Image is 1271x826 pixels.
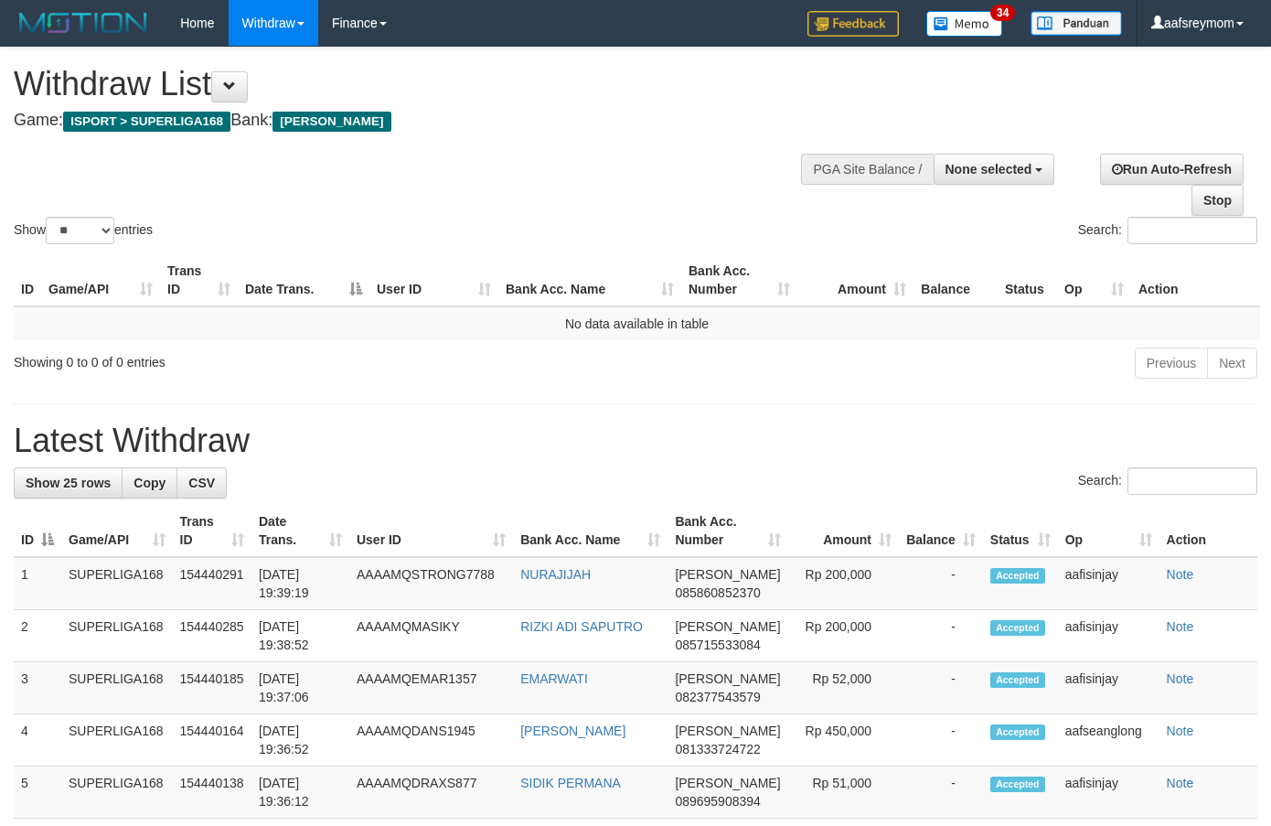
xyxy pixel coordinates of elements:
[1031,11,1122,36] img: panduan.png
[788,610,899,662] td: Rp 200,000
[1058,505,1159,557] th: Op: activate to sort column ascending
[1167,776,1194,790] a: Note
[369,254,498,306] th: User ID: activate to sort column ascending
[990,5,1015,21] span: 34
[1207,348,1257,379] a: Next
[520,567,591,582] a: NURAJIJAH
[176,467,227,499] a: CSV
[61,662,173,714] td: SUPERLIGA168
[788,714,899,767] td: Rp 450,000
[675,776,780,790] span: [PERSON_NAME]
[899,662,983,714] td: -
[520,724,625,738] a: [PERSON_NAME]
[173,714,251,767] td: 154440164
[899,557,983,610] td: -
[675,690,760,704] span: Copy 082377543579 to clipboard
[520,671,588,686] a: EMARWATI
[1135,348,1208,379] a: Previous
[788,557,899,610] td: Rp 200,000
[251,767,349,819] td: [DATE] 19:36:12
[173,557,251,610] td: 154440291
[675,567,780,582] span: [PERSON_NAME]
[913,254,998,306] th: Balance
[899,505,983,557] th: Balance: activate to sort column ascending
[122,467,177,499] a: Copy
[251,714,349,767] td: [DATE] 19:36:52
[934,154,1055,185] button: None selected
[1167,671,1194,686] a: Note
[14,662,61,714] td: 3
[14,217,153,244] label: Show entries
[349,505,513,557] th: User ID: activate to sort column ascending
[14,306,1260,340] td: No data available in table
[14,557,61,610] td: 1
[1058,557,1159,610] td: aafisinjay
[990,672,1045,688] span: Accepted
[788,662,899,714] td: Rp 52,000
[681,254,797,306] th: Bank Acc. Number: activate to sort column ascending
[1127,217,1257,244] input: Search:
[251,610,349,662] td: [DATE] 19:38:52
[899,714,983,767] td: -
[14,66,829,102] h1: Withdraw List
[513,505,668,557] th: Bank Acc. Name: activate to sort column ascending
[899,767,983,819] td: -
[1058,714,1159,767] td: aafseanglong
[61,505,173,557] th: Game/API: activate to sort column ascending
[1058,767,1159,819] td: aafisinjay
[61,610,173,662] td: SUPERLIGA168
[349,610,513,662] td: AAAAMQMASIKY
[349,557,513,610] td: AAAAMQSTRONG7788
[251,557,349,610] td: [DATE] 19:39:19
[1058,610,1159,662] td: aafisinjay
[498,254,681,306] th: Bank Acc. Name: activate to sort column ascending
[61,714,173,767] td: SUPERLIGA168
[801,154,933,185] div: PGA Site Balance /
[788,767,899,819] td: Rp 51,000
[675,794,760,809] span: Copy 089695908394 to clipboard
[520,776,621,790] a: SIDIK PERMANA
[520,619,643,634] a: RIZKI ADI SAPUTRO
[46,217,114,244] select: Showentries
[807,11,899,37] img: Feedback.jpg
[14,767,61,819] td: 5
[998,254,1057,306] th: Status
[1167,724,1194,738] a: Note
[675,619,780,634] span: [PERSON_NAME]
[14,714,61,767] td: 4
[173,610,251,662] td: 154440285
[349,662,513,714] td: AAAAMQEMAR1357
[1078,217,1257,244] label: Search:
[14,423,1257,459] h1: Latest Withdraw
[675,742,760,756] span: Copy 081333724722 to clipboard
[251,662,349,714] td: [DATE] 19:37:06
[61,557,173,610] td: SUPERLIGA168
[134,476,166,490] span: Copy
[1159,505,1257,557] th: Action
[26,476,111,490] span: Show 25 rows
[14,610,61,662] td: 2
[675,724,780,738] span: [PERSON_NAME]
[990,568,1045,584] span: Accepted
[899,610,983,662] td: -
[63,112,230,132] span: ISPORT > SUPERLIGA168
[14,112,829,130] h4: Game: Bank:
[990,620,1045,636] span: Accepted
[14,467,123,499] a: Show 25 rows
[41,254,160,306] th: Game/API: activate to sort column ascending
[272,112,390,132] span: [PERSON_NAME]
[173,505,251,557] th: Trans ID: activate to sort column ascending
[14,9,153,37] img: MOTION_logo.png
[61,767,173,819] td: SUPERLIGA168
[1078,467,1257,495] label: Search:
[1058,662,1159,714] td: aafisinjay
[238,254,369,306] th: Date Trans.: activate to sort column descending
[1167,567,1194,582] a: Note
[788,505,899,557] th: Amount: activate to sort column ascending
[14,505,61,557] th: ID: activate to sort column descending
[668,505,787,557] th: Bank Acc. Number: activate to sort column ascending
[173,662,251,714] td: 154440185
[251,505,349,557] th: Date Trans.: activate to sort column ascending
[1131,254,1260,306] th: Action
[675,671,780,686] span: [PERSON_NAME]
